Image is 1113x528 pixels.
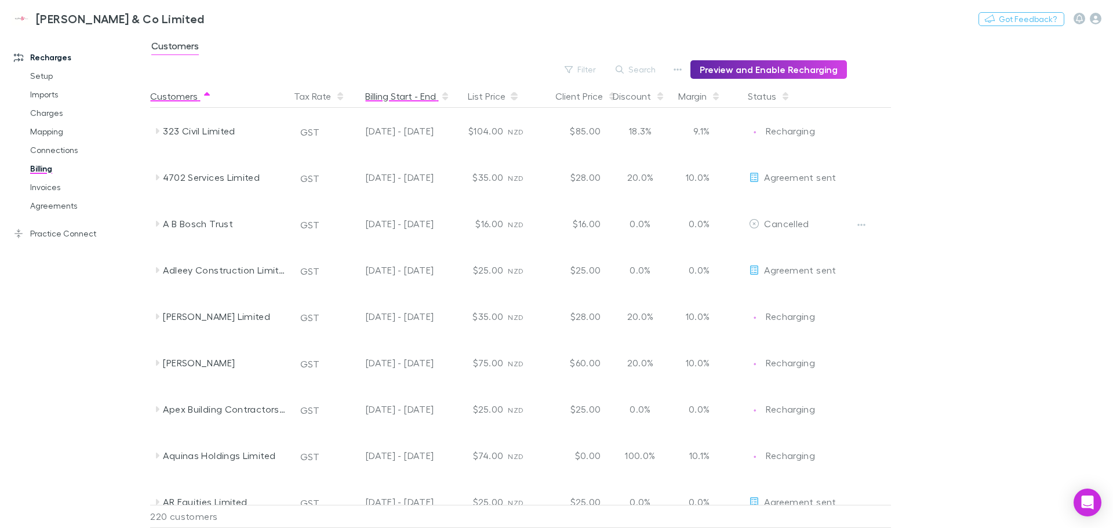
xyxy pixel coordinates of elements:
button: Margin [678,85,721,108]
span: Agreement sent [764,264,836,275]
div: [DATE] - [DATE] [339,201,434,247]
a: Charges [19,104,157,122]
div: 220 customers [150,505,289,528]
div: $60.00 [536,340,605,386]
p: 0.0% [679,217,710,231]
span: Recharging [766,311,815,322]
a: Agreements [19,196,157,215]
div: 20.0% [605,340,675,386]
button: Tax Rate [294,85,345,108]
div: $75.00 [438,340,508,386]
span: Agreement sent [764,496,836,507]
button: Got Feedback? [979,12,1064,26]
p: 10.0% [679,170,710,184]
div: $25.00 [438,479,508,525]
div: A B Bosch Trust [163,201,286,247]
img: Recharging [749,405,761,416]
div: $25.00 [438,247,508,293]
div: A B Bosch TrustGST[DATE] - [DATE]$16.00NZD$16.000.0%0.0%EditCancelled [150,201,897,247]
a: Invoices [19,178,157,196]
div: $74.00 [438,432,508,479]
span: Recharging [766,357,815,368]
div: [PERSON_NAME] Limited [163,293,286,340]
div: [DATE] - [DATE] [339,247,434,293]
span: Recharging [766,403,815,414]
div: 4702 Services LimitedGST[DATE] - [DATE]$35.00NZD$28.0020.0%10.0%EditAgreement sent [150,154,897,201]
div: [DATE] - [DATE] [339,154,434,201]
h3: [PERSON_NAME] & Co Limited [36,12,205,26]
button: GST [295,169,325,188]
span: Recharging [766,450,815,461]
a: Practice Connect [2,224,157,243]
p: 10.0% [679,356,710,370]
div: 20.0% [605,293,675,340]
a: Billing [19,159,157,178]
img: Recharging [749,451,761,463]
p: 9.1% [679,124,710,138]
button: GST [295,308,325,327]
button: GST [295,401,325,420]
div: AR Equities LimitedGST[DATE] - [DATE]$25.00NZD$25.000.0%0.0%EditAgreement sent [150,479,897,525]
img: Recharging [749,312,761,323]
button: GST [295,123,325,141]
div: $25.00 [438,386,508,432]
button: GST [295,494,325,512]
div: [PERSON_NAME] LimitedGST[DATE] - [DATE]$35.00NZD$28.0020.0%10.0%EditRechargingRecharging [150,293,897,340]
div: [PERSON_NAME] [163,340,286,386]
div: $25.00 [536,386,605,432]
span: NZD [508,267,523,275]
div: [PERSON_NAME]GST[DATE] - [DATE]$75.00NZD$60.0020.0%10.0%EditRechargingRecharging [150,340,897,386]
div: 4702 Services Limited [163,154,286,201]
div: 0.0% [605,201,675,247]
div: Adleey Construction Limited [163,247,286,293]
button: Status [748,85,790,108]
div: 18.3% [605,108,675,154]
div: $16.00 [536,201,605,247]
div: [DATE] - [DATE] [339,386,434,432]
div: $16.00 [438,201,508,247]
img: Epplett & Co Limited's Logo [12,12,31,26]
div: AR Equities Limited [163,479,286,525]
span: NZD [508,406,523,414]
span: NZD [508,128,523,136]
div: Aquinas Holdings Limited [163,432,286,479]
button: Customers [150,85,212,108]
a: [PERSON_NAME] & Co Limited [5,5,212,32]
div: [DATE] - [DATE] [339,108,434,154]
button: Billing Start - End [365,85,450,108]
span: NZD [508,498,523,507]
a: Setup [19,67,157,85]
button: Discount [613,85,665,108]
div: [DATE] - [DATE] [339,293,434,340]
div: Aquinas Holdings LimitedGST[DATE] - [DATE]$74.00NZD$0.00100.0%10.1%EditRechargingRecharging [150,432,897,479]
span: NZD [508,220,523,229]
p: 0.0% [679,263,710,277]
div: $35.00 [438,154,508,201]
button: List Price [468,85,519,108]
a: Connections [19,141,157,159]
div: 0.0% [605,479,675,525]
span: Recharging [766,125,815,136]
span: Customers [151,40,199,55]
div: $28.00 [536,293,605,340]
button: GST [295,355,325,373]
span: NZD [508,359,523,368]
button: Client Price [555,85,617,108]
div: 0.0% [605,247,675,293]
span: NZD [508,313,523,322]
div: [DATE] - [DATE] [339,432,434,479]
div: 100.0% [605,432,675,479]
div: $25.00 [536,479,605,525]
div: $104.00 [438,108,508,154]
a: Imports [19,85,157,104]
div: Apex Building Contractors Limited [163,386,286,432]
p: 0.0% [679,495,710,509]
div: [DATE] - [DATE] [339,479,434,525]
button: Search [610,63,663,77]
div: [DATE] - [DATE] [339,340,434,386]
